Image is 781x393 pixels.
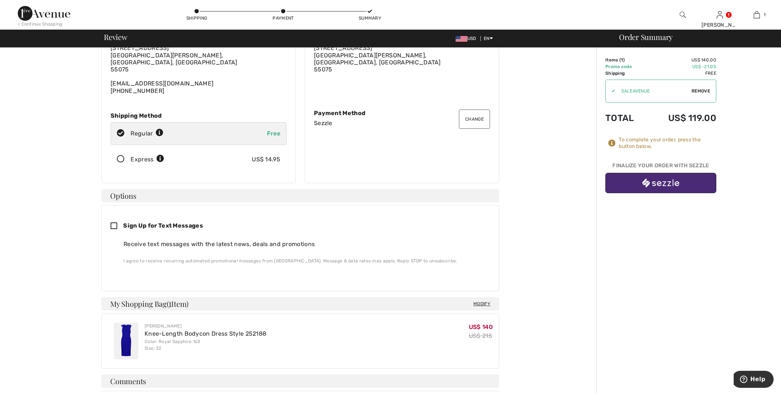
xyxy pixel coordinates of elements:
[647,57,716,63] td: US$ 140.00
[605,63,647,70] td: Promo code
[692,88,710,94] span: Remove
[647,70,716,77] td: Free
[101,189,499,202] h4: Options
[18,21,62,27] div: < Continue Shopping
[610,33,777,41] div: Order Summary
[124,240,484,249] div: Receive text messages with the latest news, deals and promotions
[680,10,686,19] img: search the website
[114,323,138,359] img: Knee-Length Bodycon Dress Style 252188
[267,130,280,137] span: Free
[314,44,441,73] span: [STREET_ADDRESS] [GEOGRAPHIC_DATA][PERSON_NAME], [GEOGRAPHIC_DATA], [GEOGRAPHIC_DATA] 55075
[473,300,490,308] span: Modify
[738,10,775,19] a: 1
[272,15,294,21] div: Payment
[717,11,723,18] a: Sign In
[615,80,692,102] input: Promo code
[456,36,467,42] img: US Dollar
[131,155,164,164] div: Express
[605,70,647,77] td: Shipping
[186,15,208,21] div: Shipping
[647,105,716,131] td: US$ 119.00
[101,297,499,310] h4: My Shopping Bag
[167,299,189,309] span: ( Item)
[605,57,647,63] td: Items ( )
[606,88,615,94] div: ✔
[145,323,266,329] div: [PERSON_NAME]
[469,323,493,330] span: US$ 140
[124,258,484,264] div: I agree to receive recurring automated promotional messages from [GEOGRAPHIC_DATA]. Message & dat...
[314,120,490,127] div: Sezzle
[734,371,774,389] iframe: Opens a widget where you can find more information
[252,155,280,164] div: US$ 14.95
[469,332,492,339] s: US$ 215
[123,222,203,229] span: Sign Up for Text Messages
[484,36,493,41] span: EN
[717,10,723,19] img: My Info
[619,137,716,150] div: To complete your order, press the button below.
[18,6,70,21] img: 1ère Avenue
[145,330,266,337] a: Knee-Length Bodycon Dress Style 252188
[701,21,738,29] div: [PERSON_NAME]
[456,36,479,41] span: USD
[111,112,287,119] div: Shipping Method
[314,110,490,117] div: Payment Method
[101,374,499,388] h4: Comments
[459,110,490,129] button: Change
[111,37,287,94] div: [EMAIL_ADDRESS][DOMAIN_NAME] [PHONE_NUMBER]
[169,298,171,308] span: 1
[764,11,765,18] span: 1
[621,57,623,63] span: 1
[359,15,381,21] div: Summary
[104,33,127,41] span: Review
[642,178,679,188] img: sezzle_white.svg
[111,44,237,73] span: [STREET_ADDRESS] [GEOGRAPHIC_DATA][PERSON_NAME], [GEOGRAPHIC_DATA], [GEOGRAPHIC_DATA] 55075
[605,105,647,131] td: Total
[754,10,760,19] img: My Bag
[647,63,716,70] td: US$ -21.00
[145,338,266,352] div: Color: Royal Sapphire 163 Size: 22
[605,162,716,173] div: Finalize Your Order with Sezzle
[131,129,163,138] div: Regular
